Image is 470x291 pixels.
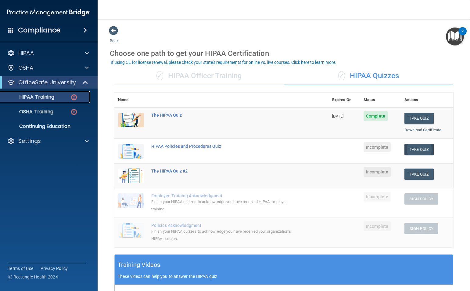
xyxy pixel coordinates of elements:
div: HIPAA Officer Training [114,67,284,85]
button: Take Quiz [404,113,434,124]
span: Incomplete [364,142,391,152]
th: Status [360,93,401,107]
div: HIPAA Policies and Procedures Quiz [151,144,298,149]
iframe: Drift Widget Chat Controller [364,259,463,284]
p: OSHA Training [4,109,53,115]
a: Back [110,31,119,43]
th: Expires On [328,93,360,107]
span: Incomplete [364,221,391,231]
span: Complete [364,111,388,121]
a: HIPAA [7,49,89,57]
div: The HIPAA Quiz #2 [151,169,298,173]
h4: Compliance [18,26,60,35]
span: ✓ [338,71,345,80]
button: Open Resource Center, 2 new notifications [446,27,464,45]
div: Finish your HIPAA quizzes to acknowledge you have received HIPAA employee training. [151,198,298,213]
a: Privacy Policy [41,265,68,271]
div: 2 [461,31,464,39]
div: HIPAA Quizzes [284,67,454,85]
a: Download Certificate [404,128,441,132]
img: PMB logo [7,6,90,19]
div: Finish your HIPAA quizzes to acknowledge you have received your organization’s HIPAA policies. [151,228,298,242]
button: Sign Policy [404,193,438,205]
span: [DATE] [332,114,344,118]
div: The HIPAA Quiz [151,113,298,118]
button: Take Quiz [404,144,434,155]
img: danger-circle.6113f641.png [70,108,78,116]
p: HIPAA [18,49,34,57]
span: ✓ [156,71,163,80]
div: Employee Training Acknowledgment [151,193,298,198]
div: Policies Acknowledgment [151,223,298,228]
p: HIPAA Training [4,94,54,100]
p: These videos can help you to answer the HIPAA quiz [118,274,450,279]
p: OSHA [18,64,34,71]
div: Choose one path to get your HIPAA Certification [110,45,458,62]
span: Incomplete [364,192,391,202]
h5: Training Videos [118,260,160,270]
div: If using CE for license renewal, please check your state's requirements for online vs. live cours... [111,60,336,64]
span: Incomplete [364,167,391,177]
button: Sign Policy [404,223,438,234]
a: Terms of Use [8,265,33,271]
span: Ⓒ Rectangle Health 2024 [8,274,58,280]
p: Continuing Education [4,123,87,129]
a: Settings [7,137,89,145]
p: Settings [18,137,41,145]
button: Take Quiz [404,169,434,180]
a: OfficeSafe University [7,79,88,86]
p: OfficeSafe University [18,79,76,86]
button: If using CE for license renewal, please check your state's requirements for online vs. live cours... [110,59,337,65]
th: Actions [401,93,453,107]
th: Name [114,93,148,107]
a: OSHA [7,64,89,71]
img: danger-circle.6113f641.png [70,93,78,101]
